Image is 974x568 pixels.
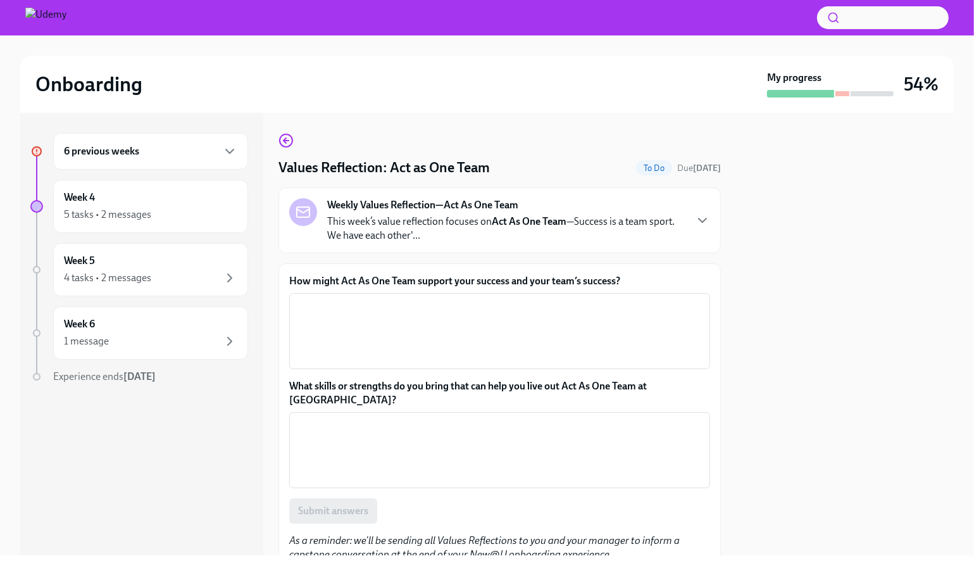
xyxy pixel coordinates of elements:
[904,73,939,96] h3: 54%
[64,317,95,331] h6: Week 6
[30,243,248,296] a: Week 54 tasks • 2 messages
[677,162,721,174] span: August 19th, 2025 11:00
[25,8,66,28] img: Udemy
[327,198,518,212] strong: Weekly Values Reflection—Act As One Team
[636,163,672,173] span: To Do
[53,133,248,170] div: 6 previous weeks
[64,334,109,348] div: 1 message
[64,208,151,222] div: 5 tasks • 2 messages
[767,71,821,85] strong: My progress
[278,158,490,177] h4: Values Reflection: Act as One Team
[327,215,685,243] p: This week’s value reflection focuses on —Success is a team sport. We have each other'...
[492,215,566,227] strong: Act As One Team
[30,306,248,360] a: Week 61 message
[64,254,95,268] h6: Week 5
[289,274,710,288] label: How might Act As One Team support your success and your team’s success?
[53,370,156,382] span: Experience ends
[677,163,721,174] span: Due
[123,370,156,382] strong: [DATE]
[289,534,680,560] em: As a reminder: we'll be sending all Values Reflections to you and your manager to inform a capsto...
[64,191,95,205] h6: Week 4
[35,72,142,97] h2: Onboarding
[693,163,721,174] strong: [DATE]
[64,271,151,285] div: 4 tasks • 2 messages
[64,144,139,158] h6: 6 previous weeks
[30,180,248,233] a: Week 45 tasks • 2 messages
[289,379,710,407] label: What skills or strengths do you bring that can help you live out Act As One Team at [GEOGRAPHIC_D...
